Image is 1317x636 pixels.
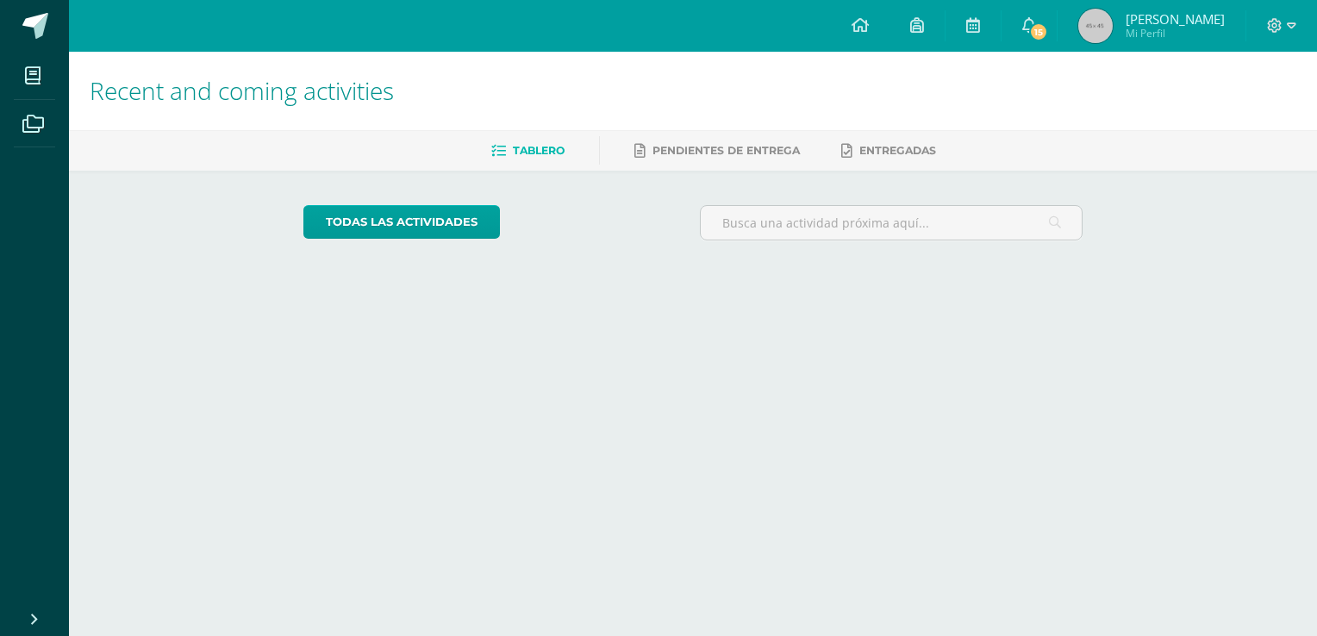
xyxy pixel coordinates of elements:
a: Tablero [491,137,565,165]
input: Busca una actividad próxima aquí... [701,206,1083,240]
span: [PERSON_NAME] [1126,10,1225,28]
span: Entregadas [859,144,936,157]
span: Recent and coming activities [90,74,394,107]
span: Tablero [513,144,565,157]
span: Mi Perfil [1126,26,1225,41]
img: 45x45 [1078,9,1113,43]
a: todas las Actividades [303,205,500,239]
span: 15 [1029,22,1048,41]
a: Pendientes de entrega [634,137,800,165]
a: Entregadas [841,137,936,165]
span: Pendientes de entrega [652,144,800,157]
